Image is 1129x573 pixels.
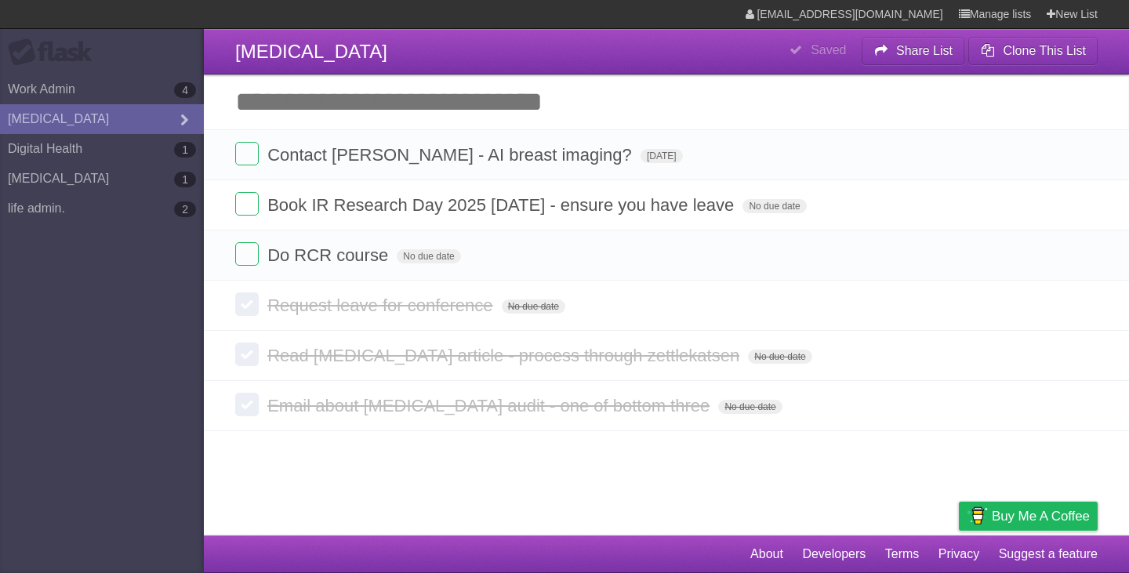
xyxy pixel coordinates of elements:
span: Buy me a coffee [992,502,1090,530]
a: Terms [885,539,920,569]
b: 1 [174,172,196,187]
button: Share List [862,37,965,65]
label: Done [235,242,259,266]
label: Done [235,292,259,316]
div: Flask [8,38,102,67]
label: Done [235,192,259,216]
b: 2 [174,201,196,217]
span: No due date [748,350,811,364]
span: No due date [718,400,782,414]
span: Read [MEDICAL_DATA] article - process through zettlekatsen [267,346,743,365]
button: Clone This List [968,37,1098,65]
b: 1 [174,142,196,158]
a: Suggest a feature [999,539,1098,569]
label: Done [235,393,259,416]
span: Contact [PERSON_NAME] - AI breast imaging? [267,145,636,165]
span: Do RCR course [267,245,392,265]
b: Clone This List [1003,44,1086,57]
img: Buy me a coffee [967,502,988,529]
span: [MEDICAL_DATA] [235,41,387,62]
a: About [750,539,783,569]
b: Share List [896,44,953,57]
b: 4 [174,82,196,98]
span: Email about [MEDICAL_DATA] audit - one of bottom three [267,396,713,415]
a: Buy me a coffee [959,502,1098,531]
span: [DATE] [641,149,683,163]
label: Done [235,142,259,165]
span: Request leave for conference [267,296,496,315]
span: Book IR Research Day 2025 [DATE] - ensure you have leave [267,195,738,215]
span: No due date [397,249,460,263]
span: No due date [742,199,806,213]
label: Done [235,343,259,366]
a: Developers [802,539,866,569]
a: Privacy [938,539,979,569]
b: Saved [811,43,846,56]
span: No due date [502,299,565,314]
